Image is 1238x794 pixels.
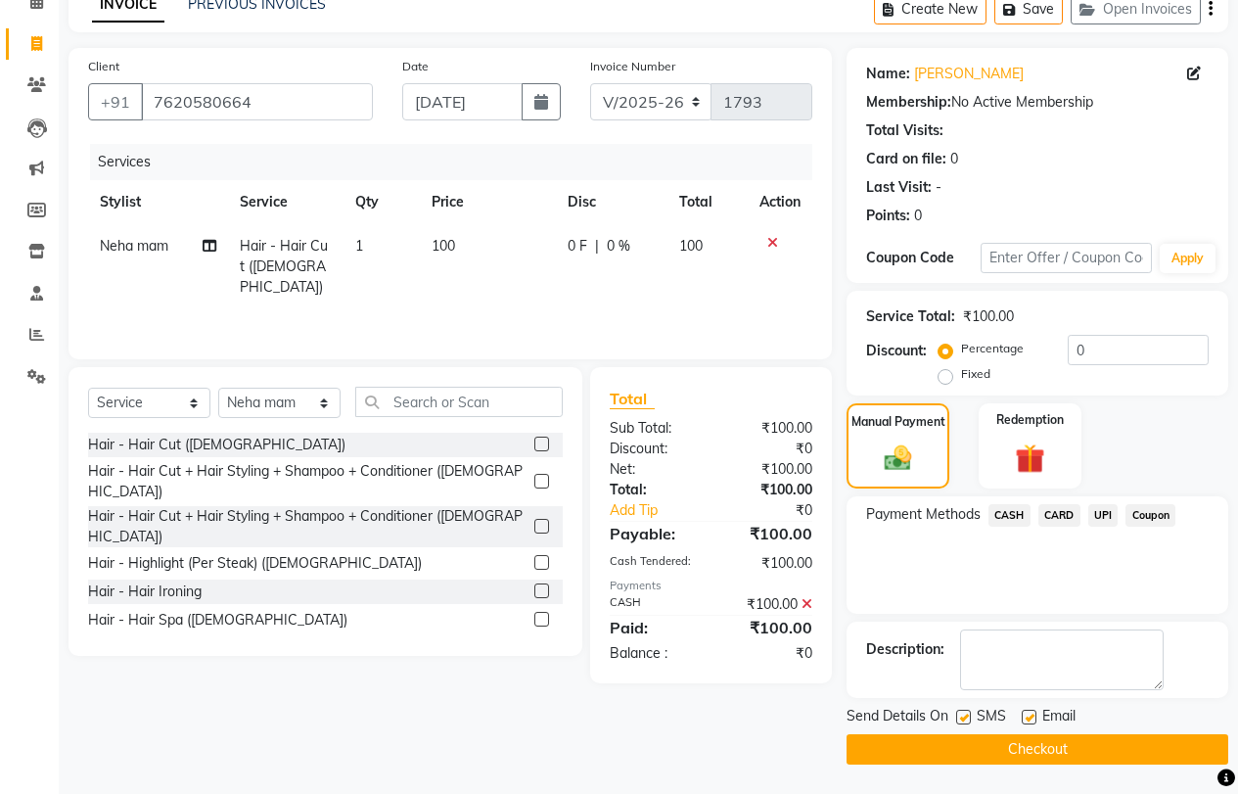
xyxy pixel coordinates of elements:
[100,237,168,255] span: Neha mam
[950,149,958,169] div: 0
[711,439,827,459] div: ₹0
[1125,504,1175,527] span: Coupon
[876,443,921,474] img: _cash.svg
[730,500,827,521] div: ₹0
[866,306,955,327] div: Service Total:
[88,582,202,602] div: Hair - Hair Ironing
[556,180,667,224] th: Disc
[961,340,1024,357] label: Percentage
[90,144,827,180] div: Services
[711,418,827,439] div: ₹100.00
[866,504,981,525] span: Payment Methods
[595,553,711,574] div: Cash Tendered:
[88,83,143,120] button: +91
[595,418,711,439] div: Sub Total:
[866,206,910,226] div: Points:
[866,177,932,198] div: Last Visit:
[595,616,711,639] div: Paid:
[963,306,1014,327] div: ₹100.00
[866,64,910,84] div: Name:
[595,459,711,480] div: Net:
[595,236,599,257] span: |
[996,411,1064,429] label: Redemption
[1160,244,1215,273] button: Apply
[88,553,422,574] div: Hair - Highlight (Per Steak) ([DEMOGRAPHIC_DATA])
[711,616,827,639] div: ₹100.00
[595,480,711,500] div: Total:
[607,236,630,257] span: 0 %
[590,58,675,75] label: Invoice Number
[961,365,990,383] label: Fixed
[667,180,748,224] th: Total
[866,92,1209,113] div: No Active Membership
[610,389,655,409] span: Total
[679,237,703,255] span: 100
[88,180,228,224] th: Stylist
[1088,504,1119,527] span: UPI
[595,500,730,521] a: Add Tip
[977,706,1006,730] span: SMS
[851,413,945,431] label: Manual Payment
[1038,504,1080,527] span: CARD
[914,206,922,226] div: 0
[355,237,363,255] span: 1
[88,610,347,631] div: Hair - Hair Spa ([DEMOGRAPHIC_DATA])
[344,180,420,224] th: Qty
[402,58,429,75] label: Date
[866,341,927,361] div: Discount:
[1042,706,1076,730] span: Email
[866,639,944,660] div: Description:
[88,506,527,547] div: Hair - Hair Cut + Hair Styling + Shampoo + Conditioner ([DEMOGRAPHIC_DATA])
[914,64,1024,84] a: [PERSON_NAME]
[1006,441,1054,477] img: _gift.svg
[355,387,563,417] input: Search or Scan
[936,177,941,198] div: -
[88,435,345,455] div: Hair - Hair Cut ([DEMOGRAPHIC_DATA])
[847,734,1228,765] button: Checkout
[847,706,948,730] span: Send Details On
[88,58,119,75] label: Client
[610,578,812,594] div: Payments
[866,120,943,141] div: Total Visits:
[711,459,827,480] div: ₹100.00
[141,83,373,120] input: Search by Name/Mobile/Email/Code
[568,236,587,257] span: 0 F
[748,180,812,224] th: Action
[866,248,981,268] div: Coupon Code
[711,553,827,574] div: ₹100.00
[420,180,556,224] th: Price
[988,504,1031,527] span: CASH
[595,439,711,459] div: Discount:
[432,237,455,255] span: 100
[88,461,527,502] div: Hair - Hair Cut + Hair Styling + Shampoo + Conditioner ([DEMOGRAPHIC_DATA])
[866,149,946,169] div: Card on file:
[240,237,328,296] span: Hair - Hair Cut ([DEMOGRAPHIC_DATA])
[711,594,827,615] div: ₹100.00
[711,643,827,664] div: ₹0
[711,480,827,500] div: ₹100.00
[595,643,711,664] div: Balance :
[981,243,1152,273] input: Enter Offer / Coupon Code
[711,522,827,545] div: ₹100.00
[595,522,711,545] div: Payable:
[228,180,343,224] th: Service
[595,594,711,615] div: CASH
[866,92,951,113] div: Membership:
